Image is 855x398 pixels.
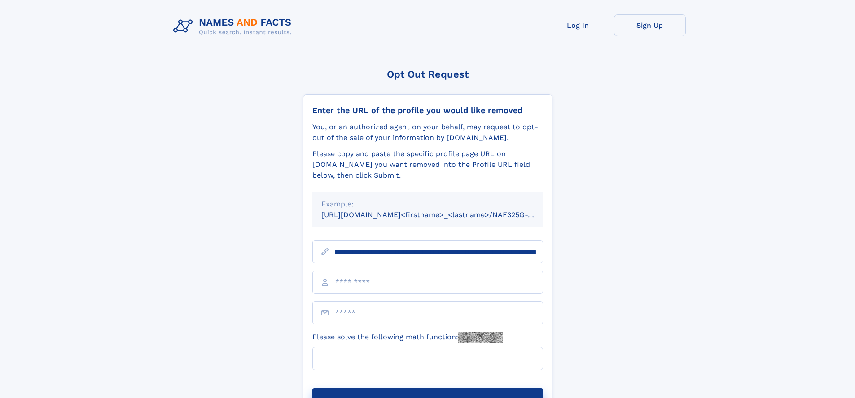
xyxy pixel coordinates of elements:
[321,210,560,219] small: [URL][DOMAIN_NAME]<firstname>_<lastname>/NAF325G-xxxxxxxx
[312,149,543,181] div: Please copy and paste the specific profile page URL on [DOMAIN_NAME] you want removed into the Pr...
[614,14,686,36] a: Sign Up
[312,332,503,343] label: Please solve the following math function:
[312,105,543,115] div: Enter the URL of the profile you would like removed
[303,69,552,80] div: Opt Out Request
[170,14,299,39] img: Logo Names and Facts
[542,14,614,36] a: Log In
[312,122,543,143] div: You, or an authorized agent on your behalf, may request to opt-out of the sale of your informatio...
[321,199,534,210] div: Example:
